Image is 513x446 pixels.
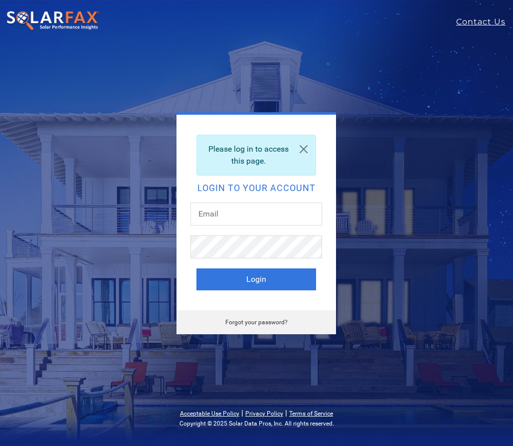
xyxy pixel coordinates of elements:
[292,135,316,163] a: Close
[456,16,513,28] a: Contact Us
[285,408,287,418] span: |
[196,268,316,290] button: Login
[196,135,316,176] div: Please log in to access this page.
[289,410,333,417] a: Terms of Service
[180,410,239,417] a: Acceptable Use Policy
[6,10,100,31] img: SolarFax
[241,408,243,418] span: |
[245,410,283,417] a: Privacy Policy
[225,319,288,326] a: Forgot your password?
[190,203,322,225] input: Email
[196,184,316,193] h2: Login to your account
